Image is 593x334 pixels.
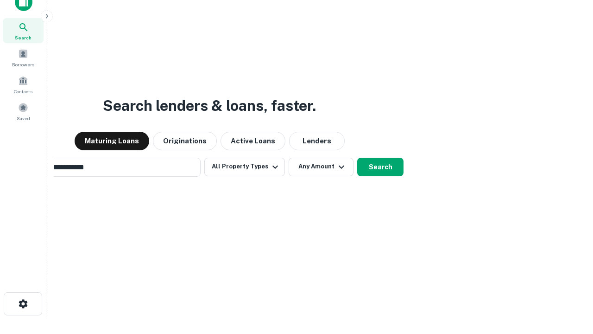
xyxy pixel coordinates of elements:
button: Maturing Loans [75,132,149,150]
iframe: Chat Widget [547,260,593,304]
button: Search [357,158,404,176]
button: Any Amount [289,158,353,176]
a: Search [3,18,44,43]
span: Borrowers [12,61,34,68]
span: Contacts [14,88,32,95]
button: Active Loans [221,132,285,150]
span: Saved [17,115,30,122]
button: Originations [153,132,217,150]
h3: Search lenders & loans, faster. [103,95,316,117]
a: Borrowers [3,45,44,70]
button: Lenders [289,132,345,150]
a: Contacts [3,72,44,97]
a: Saved [3,99,44,124]
button: All Property Types [204,158,285,176]
span: Search [15,34,32,41]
